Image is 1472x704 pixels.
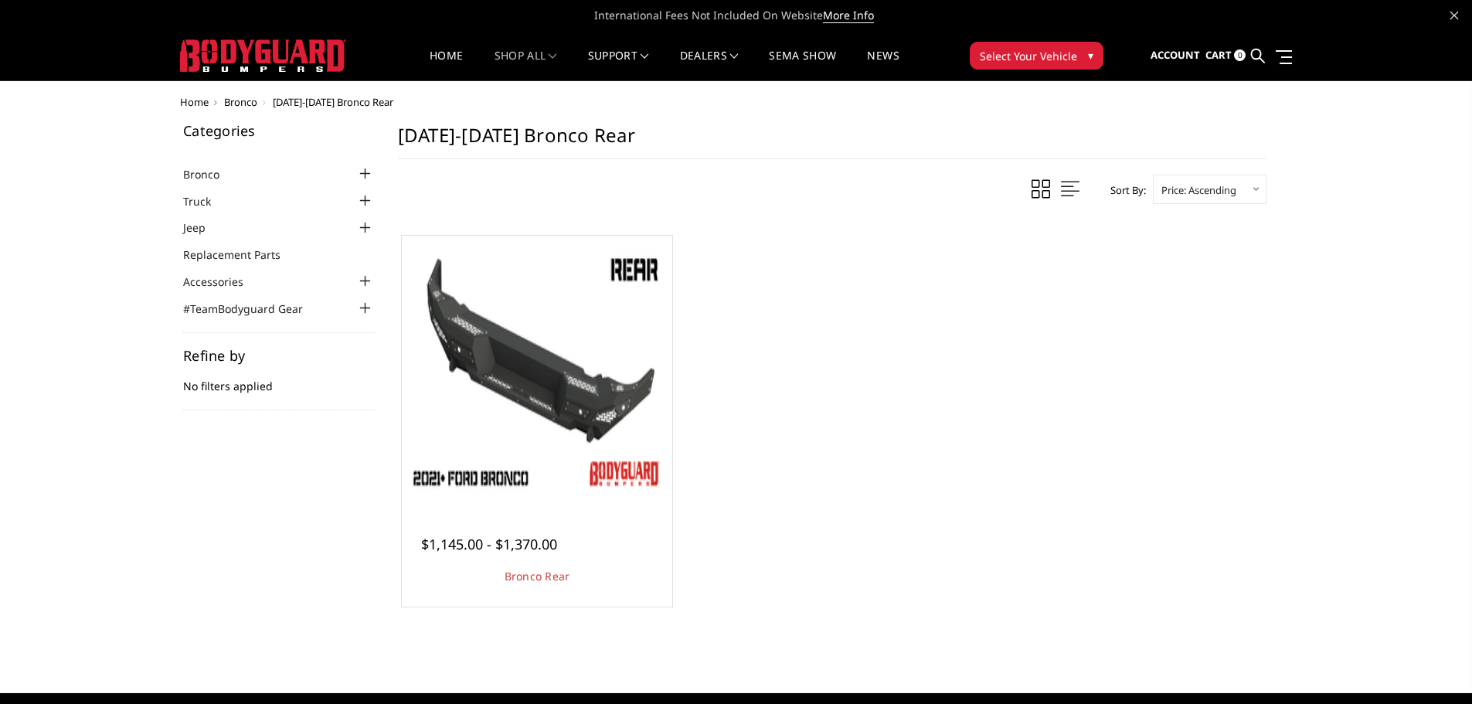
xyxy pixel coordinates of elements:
a: Bronco Rear [505,569,570,583]
a: More Info [823,8,874,23]
a: Bronco Rear Shown with optional bolt-on end caps [406,240,668,502]
a: SEMA Show [769,50,836,80]
a: Replacement Parts [183,247,300,263]
a: Cart 0 [1205,35,1246,77]
a: Account [1151,35,1200,77]
h5: Categories [183,124,375,138]
span: 0 [1234,49,1246,61]
img: BODYGUARD BUMPERS [180,39,346,72]
span: Select Your Vehicle [980,48,1077,64]
a: #TeamBodyguard Gear [183,301,322,317]
a: Accessories [183,274,263,290]
a: Bronco [224,95,257,109]
span: ▾ [1088,47,1093,63]
a: Dealers [680,50,739,80]
button: Select Your Vehicle [970,42,1103,70]
div: No filters applied [183,349,375,410]
a: Jeep [183,219,225,236]
a: Truck [183,193,230,209]
span: $1,145.00 - $1,370.00 [421,535,557,553]
h1: [DATE]-[DATE] Bronco Rear [398,124,1266,159]
span: [DATE]-[DATE] Bronco Rear [273,95,393,109]
h5: Refine by [183,349,375,362]
a: Home [180,95,209,109]
a: Bronco [183,166,239,182]
a: Support [588,50,649,80]
span: Cart [1205,48,1232,62]
a: Home [430,50,463,80]
a: shop all [495,50,557,80]
label: Sort By: [1102,179,1146,202]
span: Account [1151,48,1200,62]
a: News [867,50,899,80]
